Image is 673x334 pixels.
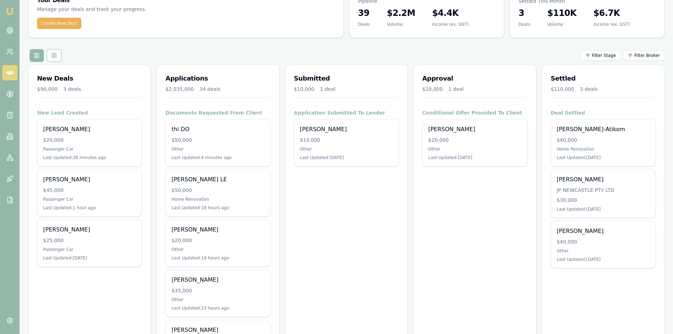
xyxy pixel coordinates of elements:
div: $10,000 [300,136,393,143]
div: Last Updated: 4 minutes ago [171,155,264,160]
div: $40,000 [557,136,650,143]
div: [PERSON_NAME] [171,276,264,284]
div: Other [428,146,521,152]
h4: Application Submitted To Lender [294,109,399,116]
div: 1 deal [320,86,335,93]
div: Deals [519,22,531,27]
button: Create New Deal [37,18,81,29]
div: $20,000 [422,86,443,93]
div: Last Updated: 30 minutes ago [43,155,136,160]
div: [PERSON_NAME] [557,227,650,235]
div: Last Updated: 1 hour ago [43,205,136,211]
div: 3 deals [63,86,81,93]
div: [PERSON_NAME]-Atikom [557,125,650,134]
h4: Documents Requested From Client [165,109,270,116]
div: Volume [547,22,576,27]
div: Passenger Car [43,146,136,152]
div: [PERSON_NAME] [171,225,264,234]
h3: Settled [551,74,656,83]
div: [PERSON_NAME] LE [171,175,264,184]
button: Filter Broker [623,51,665,60]
div: 3 deals [580,86,598,93]
h4: Deal Settled [551,109,656,116]
h4: Conditional Offer Provided To Client [422,109,527,116]
div: Last Updated: [DATE] [557,206,650,212]
div: Other [557,248,650,254]
button: Filter Stage [581,51,620,60]
h3: $6.7K [594,7,630,19]
div: $50,000 [171,136,264,143]
h3: Submitted [294,74,399,83]
div: Passenger Car [43,247,136,252]
div: $40,000 [557,238,650,245]
h3: New Deals [37,74,142,83]
h3: $2.2M [387,7,415,19]
div: Other [171,247,264,252]
div: $2,035,000 [165,86,194,93]
div: Last Updated: 23 hours ago [171,305,264,311]
div: Deals [358,22,370,27]
div: [PERSON_NAME] [557,175,650,184]
div: Other [171,297,264,303]
div: $20,000 [171,237,264,244]
div: 1 deal [448,86,464,93]
div: Income (ex. GST) [594,22,630,27]
div: $45,000 [43,187,136,194]
div: Last Updated: [DATE] [557,155,650,160]
h3: 39 [358,7,370,19]
div: $30,000 [557,197,650,204]
div: thi DO [171,125,264,134]
div: Other [300,146,393,152]
div: Last Updated: 19 hours ago [171,255,264,261]
div: Income (ex. GST) [432,22,468,27]
h3: 3 [519,7,531,19]
div: $20,000 [43,136,136,143]
div: $25,000 [43,237,136,244]
span: Filter Broker [634,53,660,58]
div: Last Updated: [DATE] [300,155,393,160]
div: Other [171,146,264,152]
img: emu-icon-u.png [6,7,14,16]
div: $110,000 [551,86,574,93]
div: [PERSON_NAME] [43,125,136,134]
div: [PERSON_NAME] [428,125,521,134]
div: Last Updated: [DATE] [428,155,521,160]
div: $20,000 [428,136,521,143]
div: $35,000 [171,287,264,294]
div: [PERSON_NAME] [300,125,393,134]
span: Filter Stage [592,53,616,58]
div: Last Updated: 18 hours ago [171,205,264,211]
div: Volume [387,22,415,27]
div: $90,000 [37,86,58,93]
div: Last Updated: [DATE] [557,257,650,262]
div: [PERSON_NAME] [43,225,136,234]
h4: New Lead Created [37,109,142,116]
div: 34 deals [200,86,221,93]
div: [PERSON_NAME] [43,175,136,184]
h3: Approval [422,74,527,83]
h3: $4.4K [432,7,468,19]
h3: $110K [547,7,576,19]
div: JP NEWCASTLE PTY LTD [557,187,650,194]
p: Manage your deals and track your progress. [37,5,218,13]
div: Home Renovation [171,197,264,202]
h3: Applications [165,74,270,83]
div: Last Updated: [DATE] [43,255,136,261]
div: $10,000 [294,86,314,93]
div: $50,000 [171,187,264,194]
div: Passenger Car [43,197,136,202]
div: Home Renovation [557,146,650,152]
